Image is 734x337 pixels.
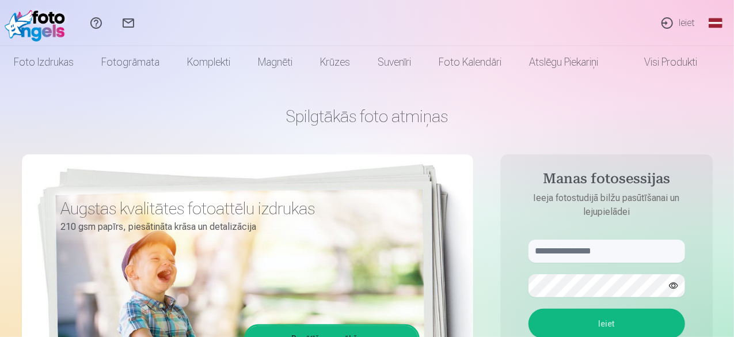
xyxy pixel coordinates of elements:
img: /fa1 [5,5,71,41]
a: Suvenīri [364,46,425,78]
a: Visi produkti [612,46,711,78]
a: Krūzes [306,46,364,78]
p: 210 gsm papīrs, piesātināta krāsa un detalizācija [61,219,411,235]
p: Ieeja fotostudijā bilžu pasūtīšanai un lejupielādei [517,191,697,219]
h1: Spilgtākās foto atmiņas [22,106,713,127]
a: Magnēti [244,46,306,78]
a: Foto kalendāri [425,46,515,78]
a: Atslēgu piekariņi [515,46,612,78]
a: Komplekti [173,46,244,78]
h4: Manas fotosessijas [517,171,697,191]
h3: Augstas kvalitātes fotoattēlu izdrukas [61,198,411,219]
a: Fotogrāmata [88,46,173,78]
